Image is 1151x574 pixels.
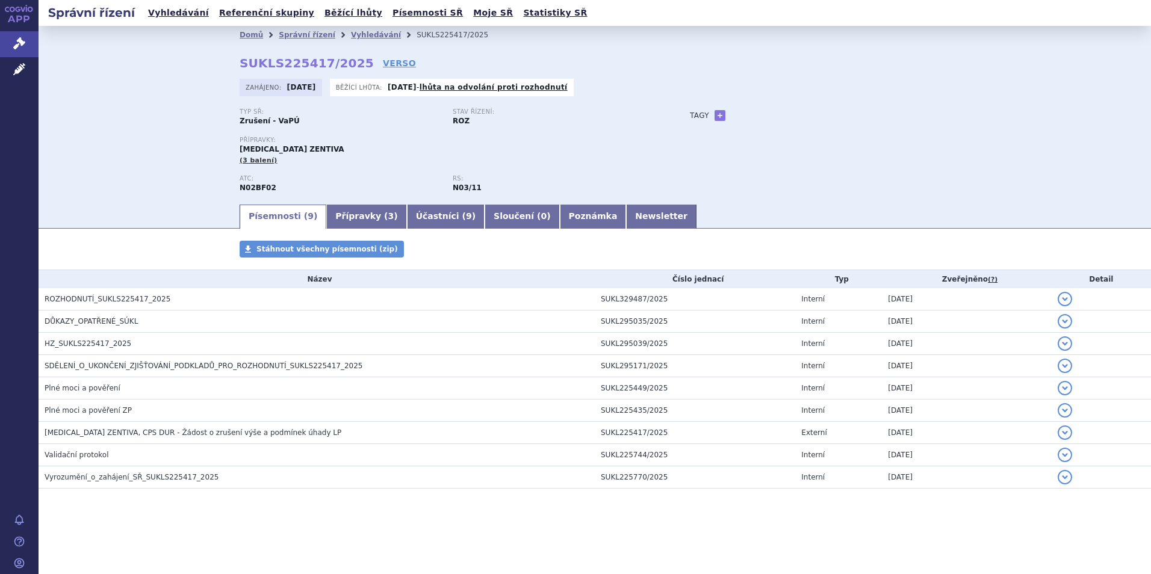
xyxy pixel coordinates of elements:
span: ROZHODNUTÍ_SUKLS225417_2025 [45,295,170,303]
a: Poznámka [560,205,627,229]
button: detail [1058,425,1072,440]
th: Typ [795,270,882,288]
td: SUKL225770/2025 [595,466,795,489]
span: SDĚLENÍ_O_UKONČENÍ_ZJIŠŤOVÁNÍ_PODKLADŮ_PRO_ROZHODNUTÍ_SUKLS225417_2025 [45,362,362,370]
span: Stáhnout všechny písemnosti (zip) [256,245,398,253]
td: SUKL329487/2025 [595,288,795,310]
td: [DATE] [882,310,1051,333]
a: lhůta na odvolání proti rozhodnutí [420,83,568,91]
td: [DATE] [882,422,1051,444]
span: 9 [308,211,314,221]
strong: ROZ [453,117,470,125]
h3: Tagy [690,108,709,123]
span: (3 balení) [240,156,278,164]
td: [DATE] [882,288,1051,310]
a: Stáhnout všechny písemnosti (zip) [240,241,404,258]
p: - [388,82,568,92]
span: Interní [801,406,825,415]
button: detail [1058,359,1072,373]
a: Referenční skupiny [216,5,318,21]
td: [DATE] [882,444,1051,466]
th: Číslo jednací [595,270,795,288]
a: VERSO [383,57,416,69]
a: Vyhledávání [351,31,401,39]
button: detail [1058,403,1072,418]
td: SUKL295171/2025 [595,355,795,377]
p: Přípravky: [240,137,666,144]
a: Běžící lhůty [321,5,386,21]
span: DŮKAZY_OPATŘENÉ_SÚKL [45,317,138,326]
th: Zveřejněno [882,270,1051,288]
td: [DATE] [882,333,1051,355]
a: Správní řízení [279,31,335,39]
a: + [715,110,725,121]
td: SUKL295035/2025 [595,310,795,333]
span: PREGABALIN ZENTIVA, CPS DUR - Žádost o zrušení výše a podmínek úhady LP [45,428,341,437]
span: Interní [801,295,825,303]
span: Validační protokol [45,451,109,459]
span: Plné moci a pověření ZP [45,406,132,415]
li: SUKLS225417/2025 [417,26,504,44]
a: Písemnosti SŘ [389,5,467,21]
strong: Zrušení - VaPÚ [240,117,300,125]
strong: PREGABALIN [240,184,276,192]
abbr: (?) [988,276,997,284]
span: Zahájeno: [246,82,284,92]
strong: [DATE] [287,83,316,91]
button: detail [1058,336,1072,351]
h2: Správní řízení [39,4,144,21]
strong: SUKLS225417/2025 [240,56,374,70]
td: SUKL225744/2025 [595,444,795,466]
button: detail [1058,381,1072,395]
p: Stav řízení: [453,108,654,116]
p: ATC: [240,175,441,182]
strong: pregabalin [453,184,482,192]
span: Interní [801,451,825,459]
button: detail [1058,292,1072,306]
span: Interní [801,362,825,370]
a: Newsletter [626,205,696,229]
td: [DATE] [882,466,1051,489]
a: Statistiky SŘ [520,5,591,21]
span: 3 [388,211,394,221]
td: SUKL295039/2025 [595,333,795,355]
a: Vyhledávání [144,5,213,21]
a: Písemnosti (9) [240,205,326,229]
a: Sloučení (0) [485,205,559,229]
p: Typ SŘ: [240,108,441,116]
a: Přípravky (3) [326,205,406,229]
a: Účastníci (9) [407,205,485,229]
strong: [DATE] [388,83,417,91]
span: Interní [801,473,825,481]
span: Vyrozumění_o_zahájení_SŘ_SUKLS225417_2025 [45,473,219,481]
span: 0 [541,211,547,221]
td: SUKL225417/2025 [595,422,795,444]
span: [MEDICAL_DATA] ZENTIVA [240,145,344,153]
button: detail [1058,448,1072,462]
p: RS: [453,175,654,182]
a: Moje SŘ [470,5,517,21]
td: [DATE] [882,377,1051,400]
th: Název [39,270,595,288]
span: HZ_SUKLS225417_2025 [45,339,131,348]
span: Interní [801,317,825,326]
button: detail [1058,470,1072,484]
span: 9 [466,211,472,221]
span: Interní [801,384,825,392]
button: detail [1058,314,1072,329]
th: Detail [1052,270,1151,288]
span: Interní [801,339,825,348]
td: [DATE] [882,400,1051,422]
td: SUKL225449/2025 [595,377,795,400]
span: Plné moci a pověření [45,384,120,392]
a: Domů [240,31,263,39]
td: SUKL225435/2025 [595,400,795,422]
span: Běžící lhůta: [336,82,385,92]
span: Externí [801,428,827,437]
td: [DATE] [882,355,1051,377]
